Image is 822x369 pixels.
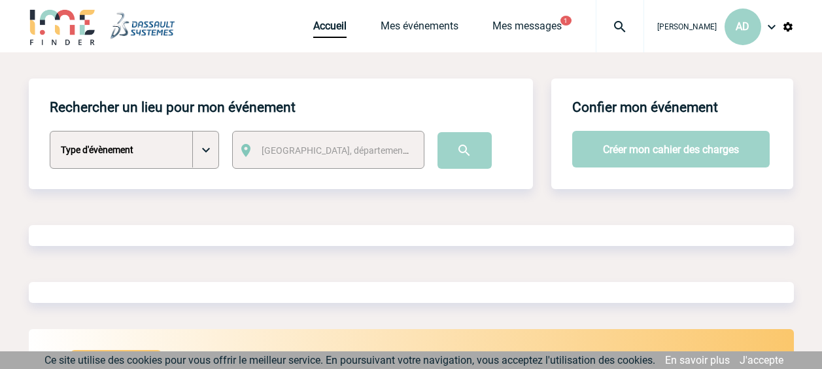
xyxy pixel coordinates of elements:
[313,20,347,38] a: Accueil
[50,99,296,115] h4: Rechercher un lieu pour mon événement
[44,354,655,366] span: Ce site utilise des cookies pour vous offrir le meilleur service. En poursuivant votre navigation...
[740,354,783,366] a: J'accepte
[29,8,97,45] img: IME-Finder
[736,20,749,33] span: AD
[492,20,562,38] a: Mes messages
[381,20,458,38] a: Mes événements
[572,131,770,167] button: Créer mon cahier des charges
[262,145,443,156] span: [GEOGRAPHIC_DATA], département, région...
[560,16,572,26] button: 1
[572,99,718,115] h4: Confier mon événement
[657,22,717,31] span: [PERSON_NAME]
[665,354,730,366] a: En savoir plus
[437,132,492,169] input: Submit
